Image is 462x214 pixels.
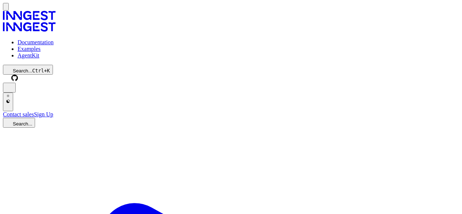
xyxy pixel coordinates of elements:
a: Sign Up [34,111,53,117]
button: Toggle navigation [3,3,9,11]
button: Toggle dark mode [3,93,13,111]
a: Contact sales [3,111,34,117]
kbd: Ctrl+K [32,68,50,74]
a: Examples [18,46,41,52]
button: Search... [3,118,35,128]
a: Documentation [18,39,54,45]
button: Find something... [3,83,16,93]
button: Search...Ctrl+K [3,65,53,75]
a: AgentKit [18,52,39,59]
